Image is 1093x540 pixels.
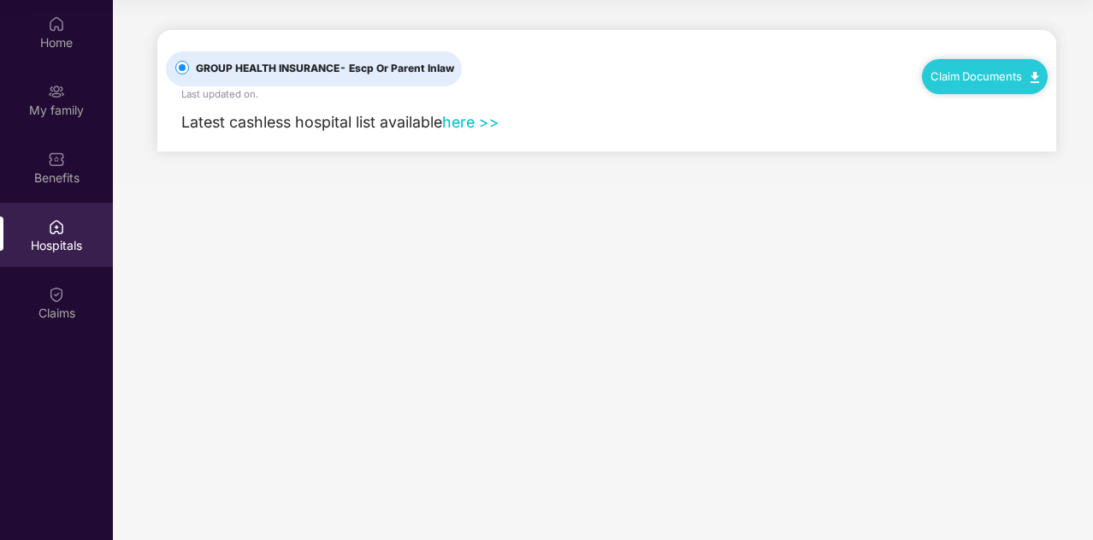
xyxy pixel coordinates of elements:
[189,61,461,77] span: GROUP HEALTH INSURANCE
[340,62,454,74] span: - Escp Or Parent Inlaw
[48,151,65,168] img: svg+xml;base64,PHN2ZyBpZD0iQmVuZWZpdHMiIHhtbG5zPSJodHRwOi8vd3d3LnczLm9yZy8yMDAwL3N2ZyIgd2lkdGg9Ij...
[48,83,65,100] img: svg+xml;base64,PHN2ZyB3aWR0aD0iMjAiIGhlaWdodD0iMjAiIHZpZXdCb3g9IjAgMCAyMCAyMCIgZmlsbD0ibm9uZSIgeG...
[181,86,258,102] div: Last updated on .
[48,15,65,33] img: svg+xml;base64,PHN2ZyBpZD0iSG9tZSIgeG1sbnM9Imh0dHA6Ly93d3cudzMub3JnLzIwMDAvc3ZnIiB3aWR0aD0iMjAiIG...
[181,113,442,131] span: Latest cashless hospital list available
[48,218,65,235] img: svg+xml;base64,PHN2ZyBpZD0iSG9zcGl0YWxzIiB4bWxucz0iaHR0cDovL3d3dy53My5vcmcvMjAwMC9zdmciIHdpZHRoPS...
[931,69,1039,83] a: Claim Documents
[442,113,499,131] a: here >>
[1031,72,1039,83] img: svg+xml;base64,PHN2ZyB4bWxucz0iaHR0cDovL3d3dy53My5vcmcvMjAwMC9zdmciIHdpZHRoPSIxMC40IiBoZWlnaHQ9Ij...
[48,286,65,303] img: svg+xml;base64,PHN2ZyBpZD0iQ2xhaW0iIHhtbG5zPSJodHRwOi8vd3d3LnczLm9yZy8yMDAwL3N2ZyIgd2lkdGg9IjIwIi...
